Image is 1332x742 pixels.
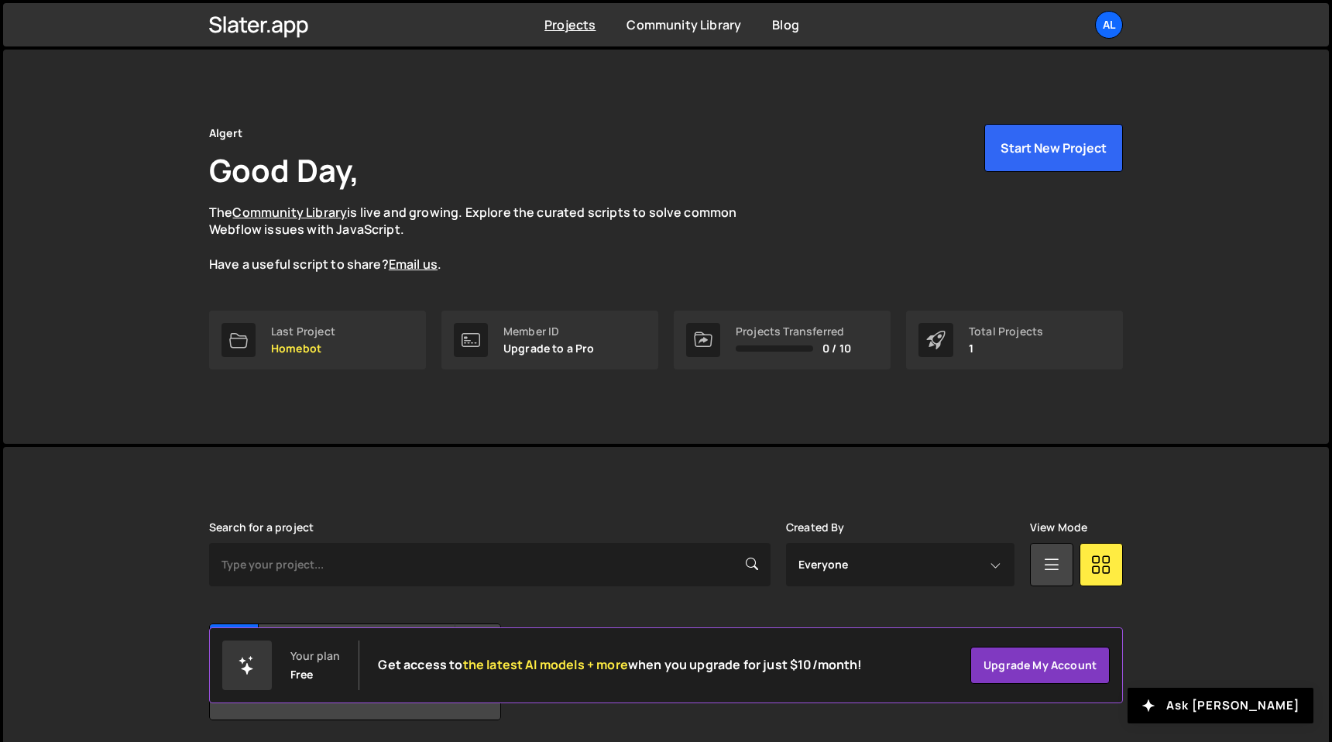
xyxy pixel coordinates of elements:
[503,342,595,355] p: Upgrade to a Pro
[232,204,347,221] a: Community Library
[209,149,359,191] h1: Good Day,
[786,521,845,534] label: Created By
[209,521,314,534] label: Search for a project
[290,650,340,662] div: Your plan
[984,124,1123,172] button: Start New Project
[1095,11,1123,39] a: Al
[210,624,259,673] div: Ho
[209,124,242,143] div: Algert
[627,16,741,33] a: Community Library
[1030,521,1087,534] label: View Mode
[463,656,628,673] span: the latest AI models + more
[271,342,335,355] p: Homebot
[267,624,454,629] h2: Homebot
[290,668,314,681] div: Free
[1128,688,1313,723] button: Ask [PERSON_NAME]
[271,325,335,338] div: Last Project
[503,325,595,338] div: Member ID
[822,342,851,355] span: 0 / 10
[970,647,1110,684] a: Upgrade my account
[544,16,596,33] a: Projects
[209,311,426,369] a: Last Project Homebot
[209,543,771,586] input: Type your project...
[969,325,1043,338] div: Total Projects
[772,16,799,33] a: Blog
[969,342,1043,355] p: 1
[378,658,862,672] h2: Get access to when you upgrade for just $10/month!
[736,325,851,338] div: Projects Transferred
[209,623,501,720] a: Ho Homebot Created by [PERSON_NAME][EMAIL_ADDRESS][PERSON_NAME][DOMAIN_NAME] 1 page, last updated...
[389,256,438,273] a: Email us
[209,204,767,273] p: The is live and growing. Explore the curated scripts to solve common Webflow issues with JavaScri...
